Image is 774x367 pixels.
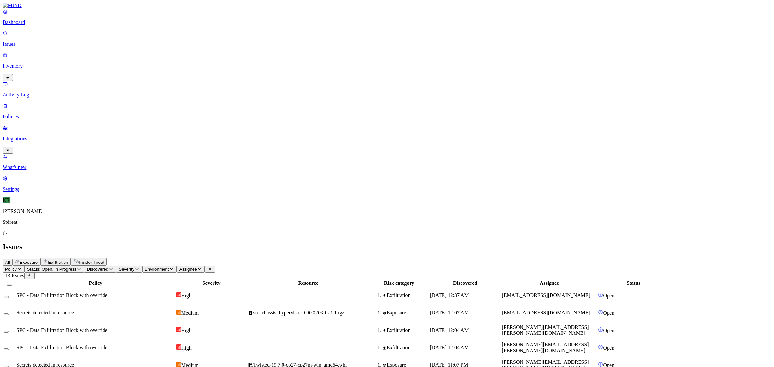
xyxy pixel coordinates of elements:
img: severity-high [176,344,181,350]
img: severity-medium [176,362,181,367]
span: Open [603,293,614,298]
div: Status [598,280,669,286]
button: Select row [4,296,9,298]
div: Exfiltration [382,327,429,333]
span: – [248,345,251,350]
div: Exfiltration [382,293,429,298]
a: MIND [3,3,771,8]
span: Environment [145,267,169,272]
a: Issues [3,30,771,47]
span: SPC - Data Exfiltration Block with override [16,327,107,333]
img: status-open [598,344,603,350]
button: Select all [7,284,12,286]
div: Discovered [430,280,501,286]
div: Assignee [502,280,597,286]
div: Exfiltration [382,345,429,351]
span: High [181,293,192,298]
span: SPC - Data Exfiltration Block with override [16,345,107,350]
img: severity-medium [176,310,181,315]
button: Select row [4,331,9,333]
p: Settings [3,186,771,192]
a: Activity Log [3,81,771,98]
p: Policies [3,114,771,120]
span: [PERSON_NAME][EMAIL_ADDRESS][PERSON_NAME][DOMAIN_NAME] [502,324,589,336]
span: High [181,345,192,351]
a: Inventory [3,52,771,80]
div: Policy [16,280,175,286]
a: Policies [3,103,771,120]
span: Exposure [20,260,38,265]
span: [DATE] 12:04 AM [430,327,469,333]
span: High [181,328,192,333]
span: SPC - Data Exfiltration Block with override [16,293,107,298]
span: – [248,293,251,298]
p: Inventory [3,63,771,69]
a: Settings [3,175,771,192]
div: Risk category [370,280,429,286]
a: Integrations [3,125,771,153]
p: [PERSON_NAME] [3,208,771,214]
img: MIND [3,3,22,8]
span: Insider threat [79,260,104,265]
img: severity-high [176,327,181,332]
div: Resource [248,280,368,286]
span: [DATE] 12:37 AM [430,293,469,298]
span: [EMAIL_ADDRESS][DOMAIN_NAME] [502,293,590,298]
span: Secrets detected in resource [16,310,74,315]
div: Severity [176,280,247,286]
img: status-open [598,292,603,297]
div: Exposure [382,310,429,316]
span: Open [603,310,614,316]
span: Medium [181,310,199,316]
span: Discovered [87,267,108,272]
span: [DATE] 12:07 AM [430,310,469,315]
button: Select row [4,348,9,350]
p: Dashboard [3,19,771,25]
h2: Issues [3,243,771,251]
img: status-open [598,362,603,367]
p: Activity Log [3,92,771,98]
span: Open [603,328,614,333]
span: – [248,327,251,333]
span: Policy [5,267,17,272]
span: Exfiltration [48,260,68,265]
p: Issues [3,41,771,47]
span: [PERSON_NAME][EMAIL_ADDRESS][PERSON_NAME][DOMAIN_NAME] [502,342,589,353]
p: Integrations [3,136,771,142]
span: [DATE] 12:04 AM [430,345,469,350]
button: Select row [4,313,9,315]
img: status-open [598,310,603,315]
span: 113 Issues [3,273,24,278]
p: What's new [3,164,771,170]
span: All [5,260,10,265]
span: Severity [119,267,134,272]
span: KR [3,197,10,203]
span: stc_chassis_hypervisor-9.90.0203-fs-1.1.tgz [253,310,344,315]
img: status-open [598,327,603,332]
span: Assignee [179,267,197,272]
a: Dashboard [3,8,771,25]
span: Status: Open, In Progress [27,267,76,272]
a: What's new [3,154,771,170]
span: [EMAIL_ADDRESS][DOMAIN_NAME] [502,310,590,315]
img: severity-high [176,292,181,297]
span: Open [603,345,614,351]
p: Spirent [3,219,771,225]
